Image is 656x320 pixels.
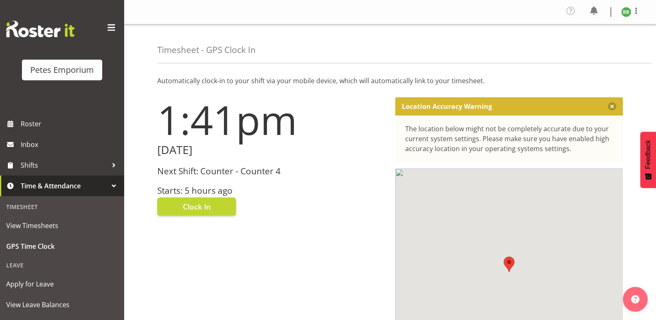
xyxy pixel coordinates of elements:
[21,159,108,171] span: Shifts
[6,278,118,290] span: Apply for Leave
[2,294,122,315] a: View Leave Balances
[21,180,108,192] span: Time & Attendance
[157,197,236,216] button: Clock In
[405,124,613,154] div: The location below might not be completely accurate due to your current system settings. Please m...
[608,102,616,111] button: Close message
[6,240,118,253] span: GPS Time Clock
[157,186,385,195] h3: Starts: 5 hours ago
[6,21,74,37] img: Rosterit website logo
[402,102,492,111] p: Location Accuracy Warning
[157,76,623,86] p: Automatically clock-in to your shift via your mobile device, which will automatically link to you...
[157,144,385,156] h2: [DATE]
[2,274,122,294] a: Apply for Leave
[21,138,120,151] span: Inbox
[644,140,652,169] span: Feedback
[631,295,639,303] img: help-xxl-2.png
[6,219,118,232] span: View Timesheets
[2,236,122,257] a: GPS Time Clock
[621,7,631,17] img: beena-bist9974.jpg
[157,97,385,142] h1: 1:41pm
[2,198,122,215] div: Timesheet
[183,201,211,212] span: Clock In
[157,45,256,55] h4: Timesheet - GPS Clock In
[2,257,122,274] div: Leave
[640,132,656,188] button: Feedback - Show survey
[30,64,94,76] div: Petes Emporium
[21,118,120,130] span: Roster
[2,215,122,236] a: View Timesheets
[6,298,118,311] span: View Leave Balances
[157,166,385,176] h3: Next Shift: Counter - Counter 4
